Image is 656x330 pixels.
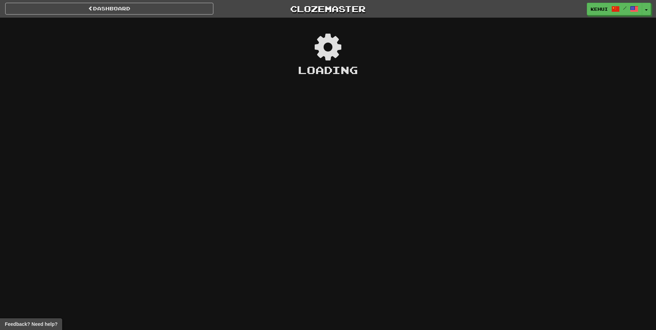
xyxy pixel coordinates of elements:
[224,3,432,15] a: Clozemaster
[623,6,627,10] span: /
[587,3,642,15] a: Kehui /
[591,6,608,12] span: Kehui
[5,3,213,15] a: Dashboard
[5,321,57,328] span: Open feedback widget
